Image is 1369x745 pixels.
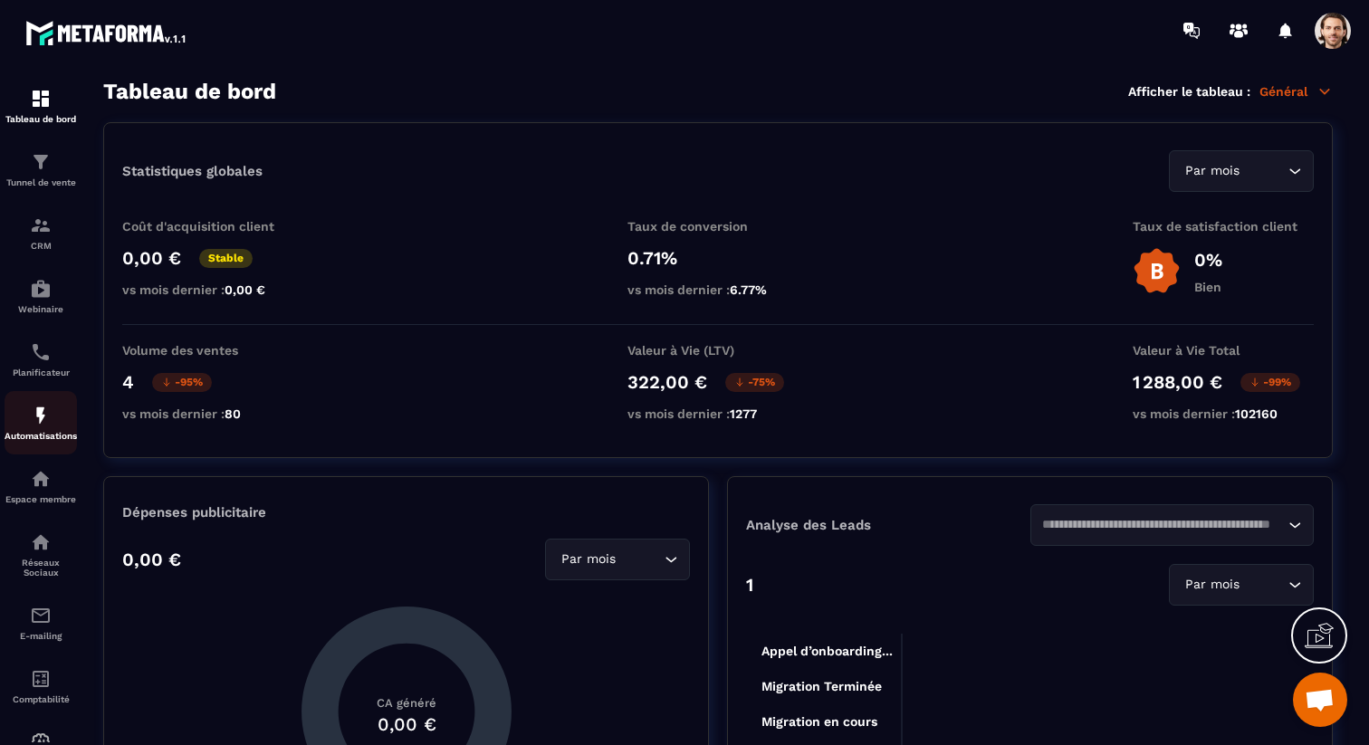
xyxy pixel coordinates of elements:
p: -95% [152,373,212,392]
p: 0,00 € [122,247,181,269]
a: formationformationTunnel de vente [5,138,77,201]
p: 1 [746,574,753,596]
p: 0% [1194,249,1222,271]
img: formation [30,88,52,110]
p: -75% [725,373,784,392]
img: email [30,605,52,626]
a: formationformationTableau de bord [5,74,77,138]
img: social-network [30,531,52,553]
p: vs mois dernier : [122,282,303,297]
img: automations [30,278,52,300]
p: Statistiques globales [122,163,263,179]
a: Ouvrir le chat [1293,673,1347,727]
span: 102160 [1235,406,1278,421]
p: Webinaire [5,304,77,314]
input: Search for option [1243,575,1284,595]
p: Valeur à Vie (LTV) [627,343,809,358]
tspan: Migration Terminée [761,679,882,694]
p: vs mois dernier : [1133,406,1314,421]
p: vs mois dernier : [122,406,303,421]
div: Search for option [1169,564,1314,606]
p: Taux de satisfaction client [1133,219,1314,234]
img: b-badge-o.b3b20ee6.svg [1133,247,1181,295]
span: Par mois [557,549,619,569]
p: vs mois dernier : [627,282,809,297]
span: 6.77% [730,282,767,297]
p: E-mailing [5,631,77,641]
span: 0,00 € [225,282,265,297]
p: Général [1259,83,1333,100]
a: automationsautomationsAutomatisations [5,391,77,454]
img: automations [30,405,52,426]
p: Taux de conversion [627,219,809,234]
img: accountant [30,668,52,690]
input: Search for option [619,549,660,569]
p: Réseaux Sociaux [5,558,77,578]
p: 0,00 € [122,549,181,570]
a: emailemailE-mailing [5,591,77,654]
tspan: Appel d’onboarding... [761,644,893,659]
a: social-networksocial-networkRéseaux Sociaux [5,518,77,591]
div: Search for option [1169,150,1314,192]
p: Analyse des Leads [746,517,1030,533]
p: 322,00 € [627,371,707,393]
p: Volume des ventes [122,343,303,358]
span: 80 [225,406,241,421]
tspan: Migration en cours [761,714,877,730]
p: 4 [122,371,134,393]
p: -99% [1240,373,1300,392]
p: vs mois dernier : [627,406,809,421]
div: Search for option [1030,504,1315,546]
a: formationformationCRM [5,201,77,264]
img: logo [25,16,188,49]
a: schedulerschedulerPlanificateur [5,328,77,391]
img: formation [30,151,52,173]
a: accountantaccountantComptabilité [5,654,77,718]
a: automationsautomationsEspace membre [5,454,77,518]
p: Valeur à Vie Total [1133,343,1314,358]
p: Dépenses publicitaire [122,504,690,521]
p: Tunnel de vente [5,177,77,187]
p: Tableau de bord [5,114,77,124]
p: Planificateur [5,368,77,377]
img: formation [30,215,52,236]
a: automationsautomationsWebinaire [5,264,77,328]
div: Search for option [545,539,690,580]
p: Coût d'acquisition client [122,219,303,234]
p: CRM [5,241,77,251]
img: automations [30,468,52,490]
p: Stable [199,249,253,268]
p: Automatisations [5,431,77,441]
input: Search for option [1042,515,1285,535]
input: Search for option [1243,161,1284,181]
p: Afficher le tableau : [1128,84,1250,99]
span: Par mois [1181,575,1243,595]
p: Bien [1194,280,1222,294]
span: 1277 [730,406,757,421]
h3: Tableau de bord [103,79,276,104]
p: 0.71% [627,247,809,269]
p: Comptabilité [5,694,77,704]
p: 1 288,00 € [1133,371,1222,393]
span: Par mois [1181,161,1243,181]
img: scheduler [30,341,52,363]
p: Espace membre [5,494,77,504]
